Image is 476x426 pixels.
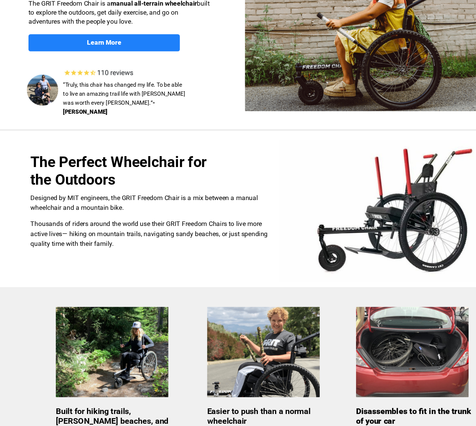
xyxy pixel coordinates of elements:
[191,374,286,392] span: Easier to push than a normal wheelchair
[28,203,247,228] span: Thousands of riders around the world use their GRIT Freedom Chairs to live more active lives— hik...
[58,75,171,98] span: “Truly, this chair has changed my life. To be able to live an amazing trail life with [PERSON_NAM...
[328,400,433,424] span: The GRIT Freedom Chair easily disassembles, with the heaviest part weighing only 25 lbs. It can f...
[27,181,91,196] input: Get more information
[328,374,434,392] span: Disassembles to fit in the trunk of your car
[28,179,238,195] span: Designed by MIT engineers, the GRIT Freedom Chair is a mix between a manual wheelchair and a moun...
[51,374,155,401] span: Built for hiking trails, [PERSON_NAME] beaches, and so much more
[26,32,166,47] a: Learn More
[80,36,112,43] strong: Learn More
[28,141,190,173] span: The Perfect Wheelchair for the Outdoors
[191,400,296,424] span: The lever system conserves energy, which makes pushing the GRIT Freedom Chair 40% more efficient ...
